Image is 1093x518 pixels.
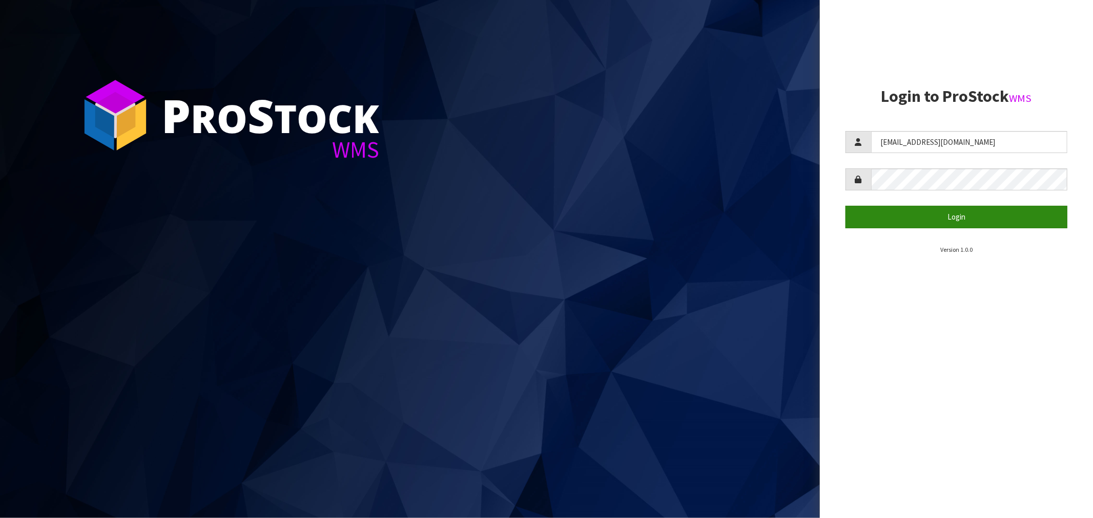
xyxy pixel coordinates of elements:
img: ProStock Cube [77,77,154,154]
div: ro tock [161,92,379,138]
button: Login [845,206,1067,228]
small: Version 1.0.0 [940,246,973,253]
small: WMS [1009,92,1032,105]
span: S [248,84,274,146]
span: P [161,84,191,146]
h2: Login to ProStock [845,88,1067,105]
div: WMS [161,138,379,161]
input: Username [871,131,1067,153]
